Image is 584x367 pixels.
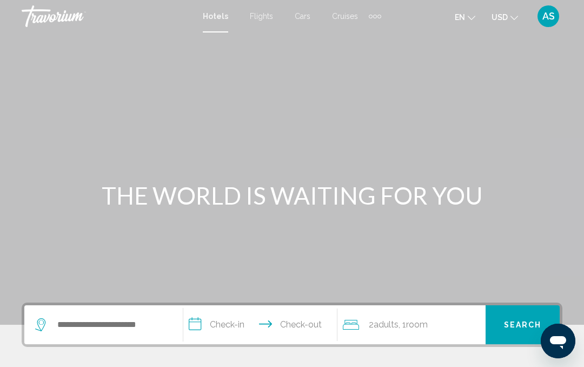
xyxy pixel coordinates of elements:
span: Adults [374,319,399,330]
button: Extra navigation items [369,8,381,25]
a: Flights [250,12,273,21]
span: 2 [369,317,399,332]
span: Search [504,321,542,330]
button: Search [486,305,560,344]
div: Search widget [24,305,560,344]
button: Change currency [492,9,518,25]
button: User Menu [534,5,562,28]
button: Check in and out dates [183,305,337,344]
a: Cruises [332,12,358,21]
h1: THE WORLD IS WAITING FOR YOU [89,181,495,209]
a: Cars [295,12,310,21]
button: Travelers: 2 adults, 0 children [337,305,486,344]
a: Travorium [22,5,192,27]
span: , 1 [399,317,428,332]
span: en [455,13,465,22]
span: AS [542,11,555,22]
iframe: Button to launch messaging window [541,324,575,358]
span: USD [492,13,508,22]
button: Change language [455,9,475,25]
a: Hotels [203,12,228,21]
span: Room [406,319,428,330]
